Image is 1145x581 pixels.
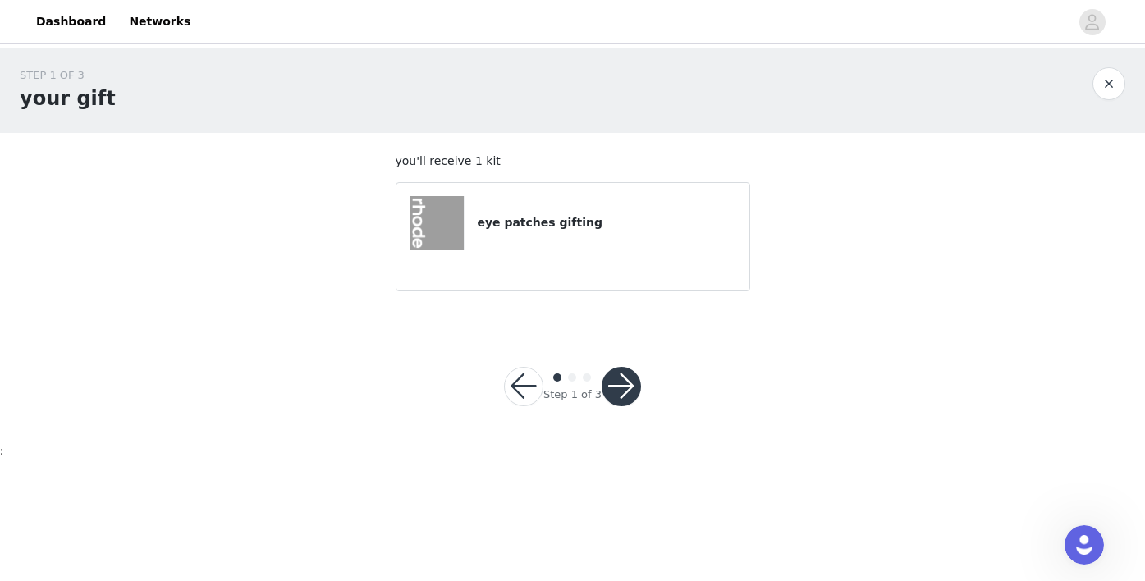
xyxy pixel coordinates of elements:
[1084,9,1100,35] div: avatar
[1065,525,1104,565] iframe: Intercom live chat
[477,214,735,231] h4: eye patches gifting
[543,387,602,403] div: Step 1 of 3
[396,153,750,170] p: you'll receive 1 kit
[26,3,116,40] a: Dashboard
[20,67,116,84] div: STEP 1 OF 3
[410,196,465,250] img: eye patches gifting
[119,3,200,40] a: Networks
[20,84,116,113] h1: your gift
